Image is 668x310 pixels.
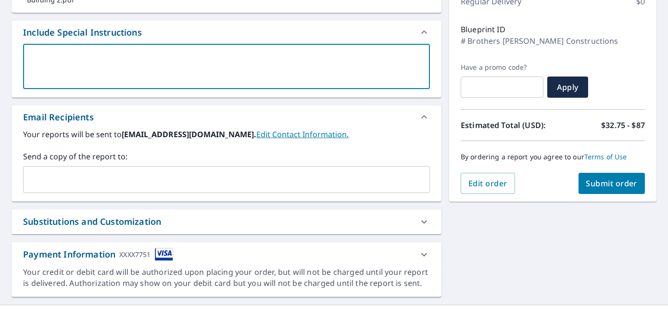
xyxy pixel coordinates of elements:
[461,173,515,194] button: Edit order
[461,35,618,47] p: # Brothers [PERSON_NAME] Constructions
[468,178,507,189] span: Edit order
[23,267,430,289] div: Your credit or debit card will be authorized upon placing your order, but will not be charged unt...
[23,248,173,261] div: Payment Information
[461,153,645,161] p: By ordering a report you agree to our
[586,178,638,189] span: Submit order
[555,82,580,92] span: Apply
[23,26,142,39] div: Include Special Instructions
[12,209,441,234] div: Substitutions and Customization
[256,129,349,140] a: EditContactInfo
[461,119,553,131] p: Estimated Total (USD):
[12,21,441,44] div: Include Special Instructions
[601,119,645,131] p: $32.75 - $87
[461,24,505,35] p: Blueprint ID
[119,248,151,261] div: XXXX7751
[23,215,161,228] div: Substitutions and Customization
[584,152,627,161] a: Terms of Use
[547,77,588,98] button: Apply
[579,173,645,194] button: Submit order
[23,129,430,140] label: Your reports will be sent to
[23,151,430,162] label: Send a copy of the report to:
[461,63,543,72] label: Have a promo code?
[155,248,173,261] img: cardImage
[23,111,94,124] div: Email Recipients
[12,242,441,267] div: Payment InformationXXXX7751cardImage
[122,129,256,140] b: [EMAIL_ADDRESS][DOMAIN_NAME].
[12,105,441,129] div: Email Recipients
